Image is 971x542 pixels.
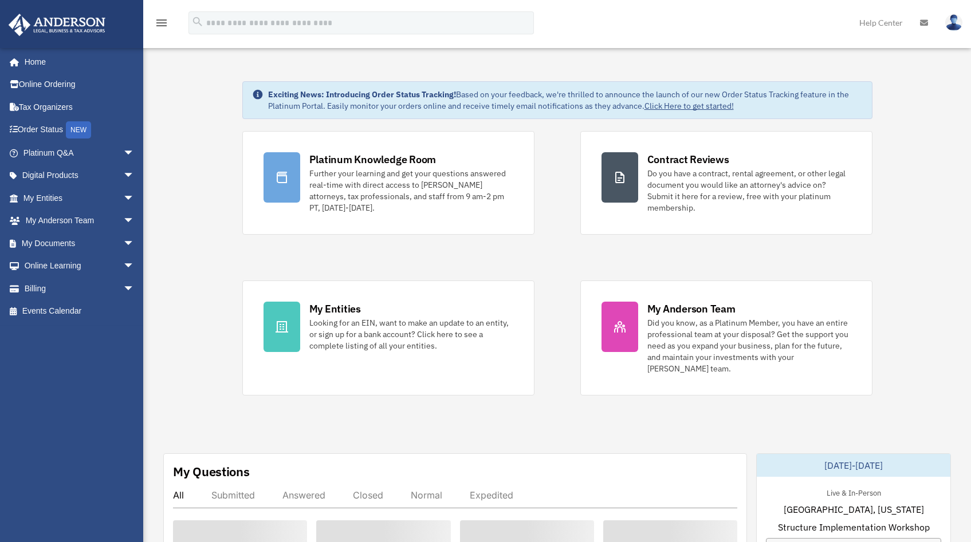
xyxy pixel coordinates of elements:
div: Expedited [470,489,513,501]
a: My Documentsarrow_drop_down [8,232,152,255]
div: Closed [353,489,383,501]
div: NEW [66,121,91,139]
img: Anderson Advisors Platinum Portal [5,14,109,36]
a: Home [8,50,146,73]
a: Platinum Q&Aarrow_drop_down [8,141,152,164]
a: Tax Organizers [8,96,152,118]
a: Billingarrow_drop_down [8,277,152,300]
a: My Entitiesarrow_drop_down [8,187,152,209]
span: arrow_drop_down [123,209,146,233]
a: Platinum Knowledge Room Further your learning and get your questions answered real-time with dire... [242,131,534,235]
span: arrow_drop_down [123,255,146,278]
a: Online Ordering [8,73,152,96]
div: All [173,489,184,501]
span: arrow_drop_down [123,187,146,210]
a: Contract Reviews Do you have a contract, rental agreement, or other legal document you would like... [580,131,872,235]
a: Online Learningarrow_drop_down [8,255,152,278]
div: My Anderson Team [647,302,736,316]
a: Order StatusNEW [8,118,152,142]
div: Based on your feedback, we're thrilled to announce the launch of our new Order Status Tracking fe... [268,89,863,112]
div: My Entities [309,302,361,316]
div: Live & In-Person [817,486,890,498]
i: search [191,15,204,28]
a: Click Here to get started! [644,101,734,111]
span: arrow_drop_down [123,141,146,165]
div: Platinum Knowledge Room [309,152,437,167]
i: menu [155,16,168,30]
div: Answered [282,489,325,501]
div: Looking for an EIN, want to make an update to an entity, or sign up for a bank account? Click her... [309,317,513,351]
div: Do you have a contract, rental agreement, or other legal document you would like an attorney's ad... [647,168,851,213]
div: Further your learning and get your questions answered real-time with direct access to [PERSON_NAM... [309,168,513,213]
a: My Anderson Teamarrow_drop_down [8,209,152,232]
a: My Entities Looking for an EIN, want to make an update to an entity, or sign up for a bank accoun... [242,280,534,395]
span: [GEOGRAPHIC_DATA], [US_STATE] [784,503,924,516]
div: My Questions [173,463,250,480]
a: Events Calendar [8,300,152,323]
span: Structure Implementation Workshop [778,520,930,534]
strong: Exciting News: Introducing Order Status Tracking! [268,89,456,100]
a: My Anderson Team Did you know, as a Platinum Member, you have an entire professional team at your... [580,280,872,395]
div: [DATE]-[DATE] [757,454,950,477]
span: arrow_drop_down [123,164,146,188]
a: Digital Productsarrow_drop_down [8,164,152,187]
div: Normal [411,489,442,501]
span: arrow_drop_down [123,232,146,255]
img: User Pic [945,14,962,31]
a: menu [155,20,168,30]
div: Submitted [211,489,255,501]
span: arrow_drop_down [123,277,146,300]
div: Contract Reviews [647,152,729,167]
div: Did you know, as a Platinum Member, you have an entire professional team at your disposal? Get th... [647,317,851,374]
